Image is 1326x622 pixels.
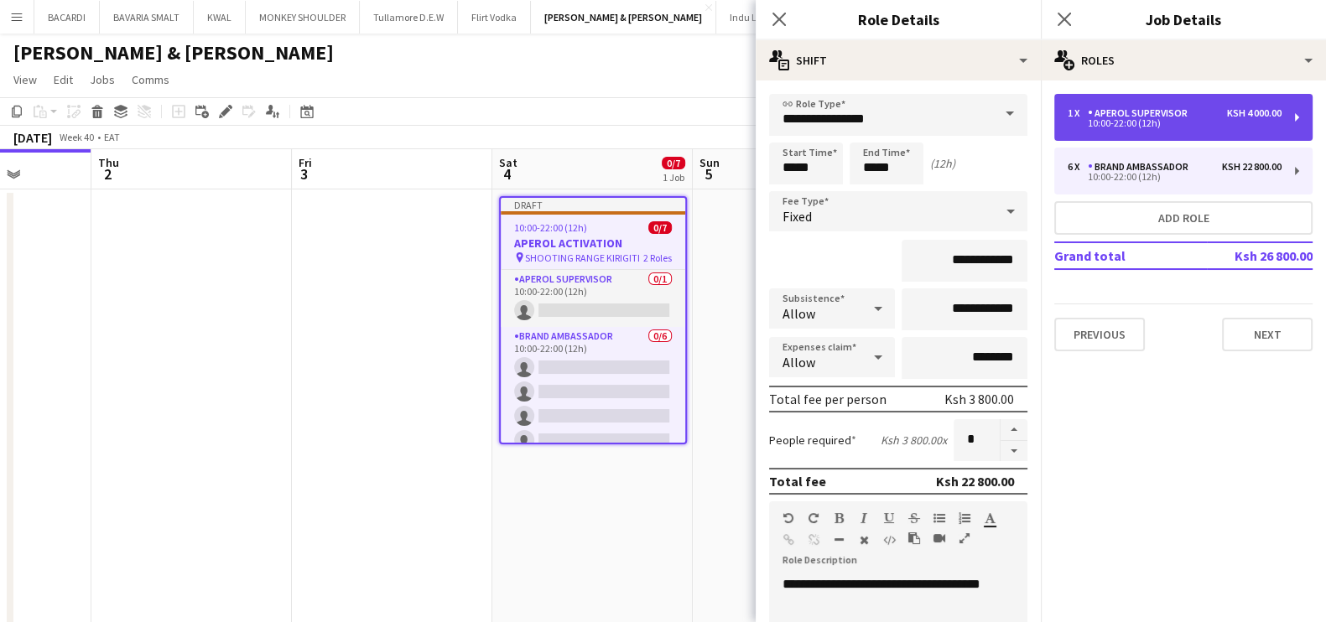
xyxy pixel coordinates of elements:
[959,531,970,545] button: Fullscreen
[104,131,120,143] div: EAT
[246,1,360,34] button: MONKEY SHOULDER
[783,354,815,371] span: Allow
[1068,107,1088,119] div: 1 x
[697,164,720,184] span: 5
[663,171,684,184] div: 1 Job
[90,72,115,87] span: Jobs
[1001,441,1027,462] button: Decrease
[501,327,685,505] app-card-role: Brand Ambassador0/610:00-22:00 (12h)
[662,157,685,169] span: 0/7
[783,305,815,322] span: Allow
[13,72,37,87] span: View
[908,511,920,525] button: Strikethrough
[1054,242,1207,269] td: Grand total
[1041,8,1326,30] h3: Job Details
[132,72,169,87] span: Comms
[360,1,458,34] button: Tullamore D.E.W
[1088,107,1194,119] div: APEROL SUPERVISOR
[808,511,819,525] button: Redo
[643,251,672,264] span: 2 Roles
[194,1,246,34] button: KWAL
[769,433,856,448] label: People required
[833,511,845,525] button: Bold
[769,391,887,407] div: Total fee per person
[930,156,955,171] div: (12h)
[648,221,672,234] span: 0/7
[13,129,52,146] div: [DATE]
[54,72,73,87] span: Edit
[833,533,845,547] button: Horizontal Line
[756,8,1041,30] h3: Role Details
[501,198,685,211] div: Draft
[1222,161,1282,173] div: Ksh 22 800.00
[883,533,895,547] button: HTML Code
[1068,173,1282,181] div: 10:00-22:00 (12h)
[769,473,826,490] div: Total fee
[296,164,312,184] span: 3
[699,155,720,170] span: Sun
[858,533,870,547] button: Clear Formatting
[1054,318,1145,351] button: Previous
[525,251,640,264] span: SHOOTING RANGE KIRIGITI
[96,164,119,184] span: 2
[944,391,1014,407] div: Ksh 3 800.00
[47,69,80,91] a: Edit
[501,236,685,251] h3: APEROL ACTIVATION
[1222,318,1313,351] button: Next
[716,1,803,34] button: Indu Logistics
[883,511,895,525] button: Underline
[783,511,794,525] button: Undo
[1068,119,1282,127] div: 10:00-22:00 (12h)
[1001,419,1027,441] button: Increase
[1227,107,1282,119] div: Ksh 4 000.00
[13,40,334,65] h1: [PERSON_NAME] & [PERSON_NAME]
[959,511,970,525] button: Ordered List
[499,196,687,444] app-job-card: Draft10:00-22:00 (12h)0/7APEROL ACTIVATION SHOOTING RANGE KIRIGITI2 RolesAPEROL SUPERVISOR0/110:0...
[98,155,119,170] span: Thu
[531,1,716,34] button: [PERSON_NAME] & [PERSON_NAME]
[299,155,312,170] span: Fri
[125,69,176,91] a: Comms
[783,208,812,225] span: Fixed
[83,69,122,91] a: Jobs
[984,511,996,525] button: Text Color
[499,155,517,170] span: Sat
[497,164,517,184] span: 4
[908,531,920,545] button: Paste as plain text
[936,473,1014,490] div: Ksh 22 800.00
[756,40,1041,80] div: Shift
[858,511,870,525] button: Italic
[458,1,531,34] button: Flirt Vodka
[1068,161,1088,173] div: 6 x
[7,69,44,91] a: View
[1054,201,1313,235] button: Add role
[514,221,587,234] span: 10:00-22:00 (12h)
[34,1,100,34] button: BACARDI
[881,433,947,448] div: Ksh 3 800.00 x
[55,131,97,143] span: Week 40
[933,511,945,525] button: Unordered List
[1041,40,1326,80] div: Roles
[1207,242,1313,269] td: Ksh 26 800.00
[1088,161,1195,173] div: Brand Ambassador
[501,270,685,327] app-card-role: APEROL SUPERVISOR0/110:00-22:00 (12h)
[933,531,945,545] button: Insert video
[100,1,194,34] button: BAVARIA SMALT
